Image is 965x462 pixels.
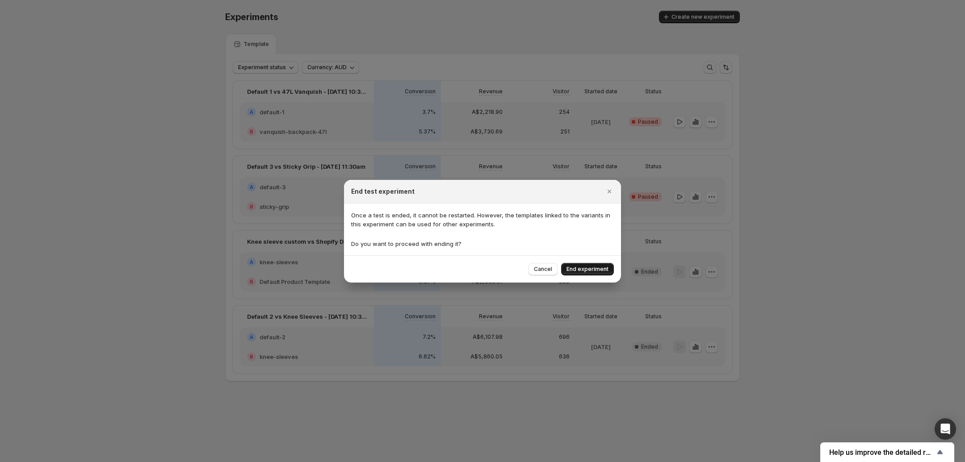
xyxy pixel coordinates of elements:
[529,263,558,275] button: Cancel
[603,185,616,198] button: Close
[829,447,945,458] button: Show survey - Help us improve the detailed report for A/B campaigns
[561,263,614,275] button: End experiment
[351,239,614,248] p: Do you want to proceed with ending it?
[566,266,608,273] span: End experiment
[534,266,552,273] span: Cancel
[351,187,415,196] h2: End test experiment
[829,448,935,457] span: Help us improve the detailed report for A/B campaigns
[935,418,956,440] div: Open Intercom Messenger
[351,211,614,229] p: Once a test is ended, it cannot be restarted. However, the templates linked to the variants in th...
